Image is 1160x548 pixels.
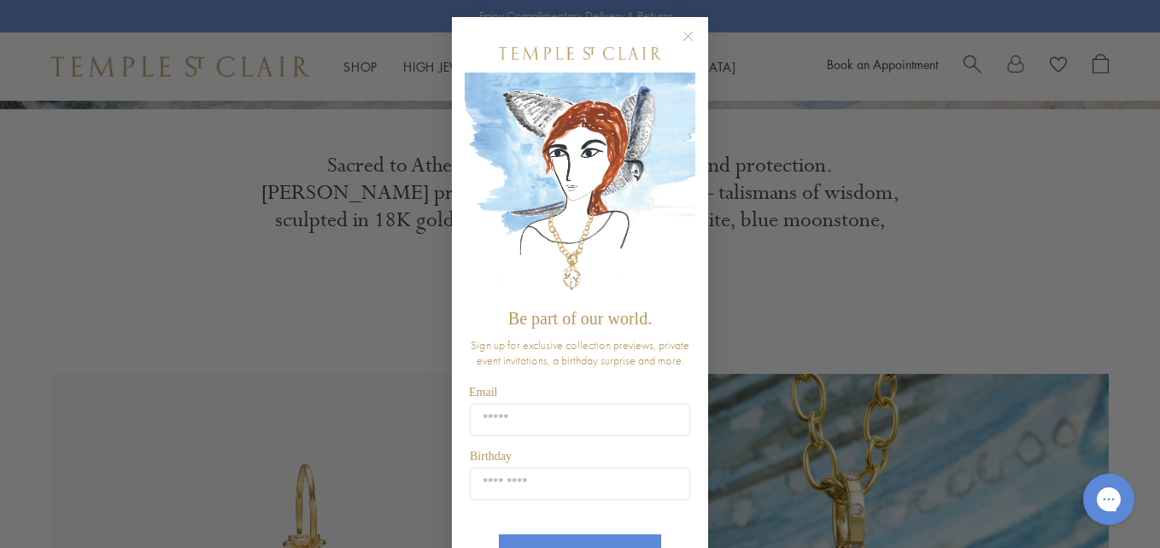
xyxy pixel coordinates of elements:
[470,450,512,463] span: Birthday
[471,337,689,368] span: Sign up for exclusive collection previews, private event invitations, a birthday surprise and more.
[470,404,690,436] input: Email
[469,386,497,399] span: Email
[508,309,652,328] span: Be part of our world.
[1075,468,1143,531] iframe: Gorgias live chat messenger
[686,34,707,55] button: Close dialog
[465,73,695,300] img: c4a9eb12-d91a-4d4a-8ee0-386386f4f338.jpeg
[499,47,661,60] img: Temple St. Clair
